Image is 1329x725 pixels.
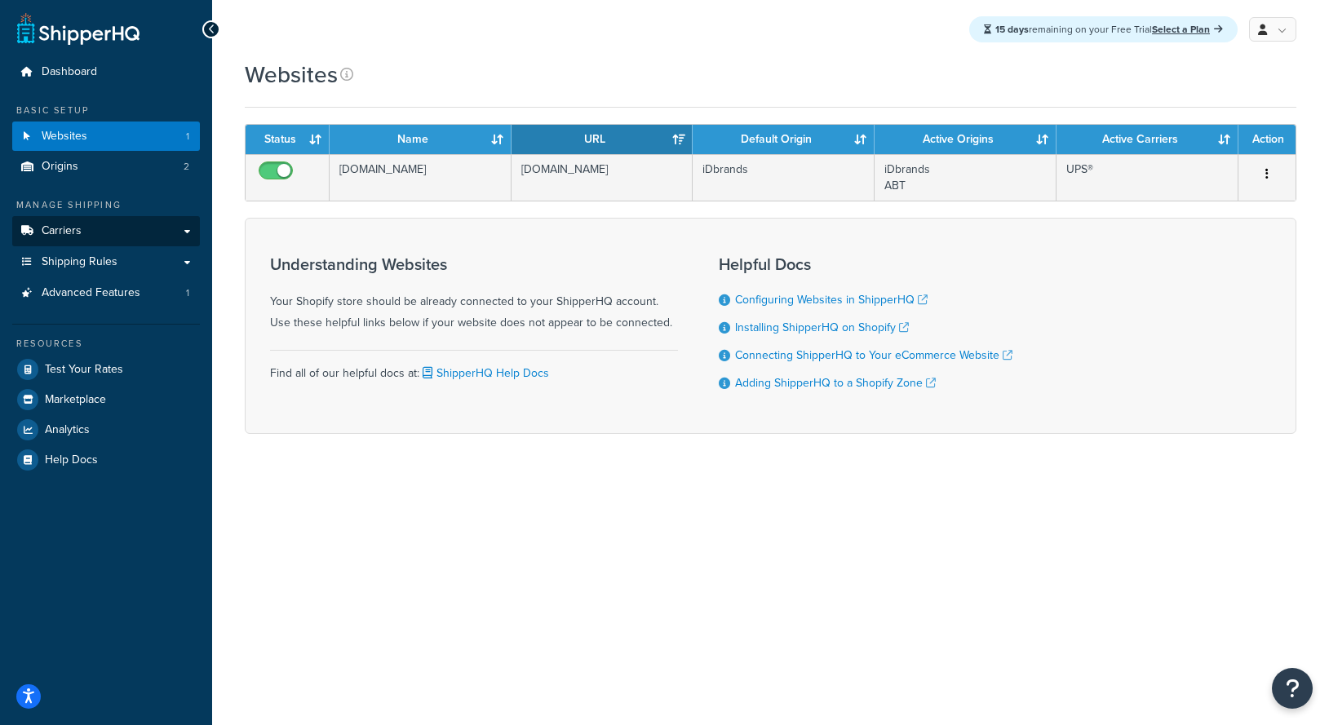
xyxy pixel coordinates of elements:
[1272,668,1313,709] button: Open Resource Center
[42,160,78,174] span: Origins
[12,198,200,212] div: Manage Shipping
[1152,22,1223,37] a: Select a Plan
[735,347,1012,364] a: Connecting ShipperHQ to Your eCommerce Website
[245,59,338,91] h1: Websites
[1238,125,1296,154] th: Action
[42,130,87,144] span: Websites
[12,216,200,246] a: Carriers
[17,12,140,45] a: ShipperHQ Home
[42,255,117,269] span: Shipping Rules
[693,154,875,201] td: iDbrands
[12,415,200,444] a: Analytics
[12,104,200,117] div: Basic Setup
[184,160,189,174] span: 2
[270,255,678,334] div: Your Shopify store should be already connected to your ShipperHQ account. Use these helpful links...
[995,22,1029,37] strong: 15 days
[12,385,200,414] a: Marketplace
[12,337,200,351] div: Resources
[1057,154,1238,201] td: UPS®
[186,286,189,300] span: 1
[12,355,200,384] a: Test Your Rates
[12,445,200,475] a: Help Docs
[512,154,693,201] td: [DOMAIN_NAME]
[45,453,98,467] span: Help Docs
[42,286,140,300] span: Advanced Features
[42,224,82,238] span: Carriers
[12,122,200,152] a: Websites 1
[969,16,1238,42] div: remaining on your Free Trial
[45,363,123,377] span: Test Your Rates
[693,125,875,154] th: Default Origin: activate to sort column ascending
[735,374,936,391] a: Adding ShipperHQ to a Shopify Zone
[875,154,1057,201] td: iDbrands ABT
[719,255,1012,273] h3: Helpful Docs
[12,152,200,182] li: Origins
[12,152,200,182] a: Origins 2
[875,125,1057,154] th: Active Origins: activate to sort column ascending
[330,154,512,201] td: [DOMAIN_NAME]
[12,278,200,308] a: Advanced Features 1
[246,125,330,154] th: Status: activate to sort column ascending
[735,291,928,308] a: Configuring Websites in ShipperHQ
[42,65,97,79] span: Dashboard
[735,319,909,336] a: Installing ShipperHQ on Shopify
[330,125,512,154] th: Name: activate to sort column ascending
[12,57,200,87] a: Dashboard
[270,350,678,384] div: Find all of our helpful docs at:
[419,365,549,382] a: ShipperHQ Help Docs
[512,125,693,154] th: URL: activate to sort column ascending
[12,247,200,277] a: Shipping Rules
[12,278,200,308] li: Advanced Features
[186,130,189,144] span: 1
[270,255,678,273] h3: Understanding Websites
[45,423,90,437] span: Analytics
[45,393,106,407] span: Marketplace
[12,122,200,152] li: Websites
[1057,125,1238,154] th: Active Carriers: activate to sort column ascending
